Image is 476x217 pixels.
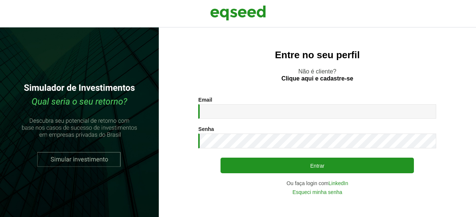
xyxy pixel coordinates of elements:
div: Ou faça login com [198,181,436,186]
label: Senha [198,126,214,132]
a: LinkedIn [328,181,348,186]
img: EqSeed Logo [210,4,266,22]
a: Clique aqui e cadastre-se [282,76,353,82]
label: Email [198,97,212,102]
a: Esqueci minha senha [292,190,342,195]
button: Entrar [221,158,414,173]
p: Não é cliente? [174,68,461,82]
h2: Entre no seu perfil [174,50,461,60]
